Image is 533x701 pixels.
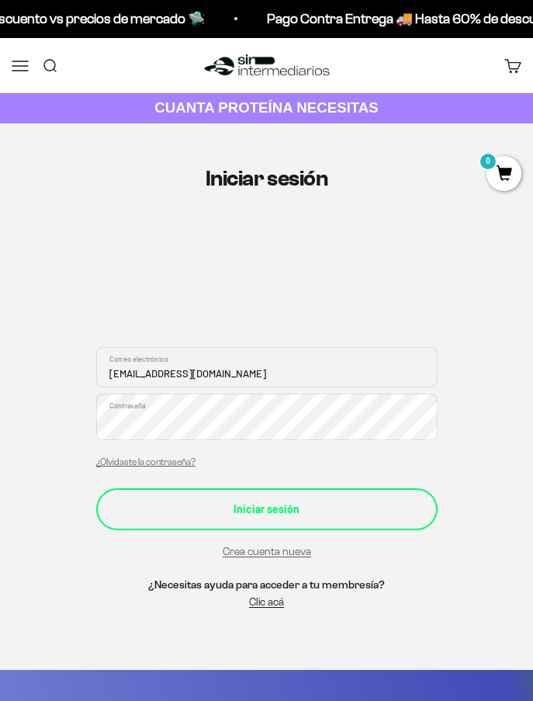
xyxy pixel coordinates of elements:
[479,152,497,171] mark: 0
[486,166,521,183] a: 0
[154,99,379,116] strong: CUANTA PROTEÍNA NECESITAS
[96,577,438,594] h5: ¿Necesitas ayuda para acceder a tu membresía?
[96,456,196,467] a: ¿Olvidaste la contraseña?
[96,488,438,530] button: Iniciar sesión
[96,236,438,328] iframe: Social Login Buttons
[96,167,438,191] h1: Iniciar sesión
[121,501,413,518] div: Iniciar sesión
[249,596,284,608] a: Clic acá
[223,546,311,557] a: Crea cuenta nueva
